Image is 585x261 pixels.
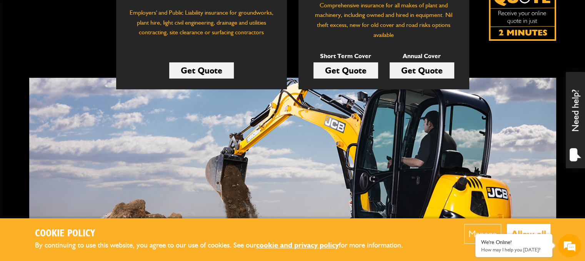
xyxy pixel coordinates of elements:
[507,224,550,244] button: Allow all
[35,228,416,240] h2: Cookie Policy
[390,51,454,61] p: Annual Cover
[313,62,378,79] a: Get Quote
[464,224,501,244] button: Manage
[128,8,275,45] p: Employers' and Public Liability insurance for groundworks, plant hire, light civil engineering, d...
[566,72,585,168] div: Need help?
[390,62,454,79] a: Get Quote
[313,51,378,61] p: Short Term Cover
[481,239,547,246] div: We're Online!
[310,0,458,40] p: Comprehensive insurance for all makes of plant and machinery, including owned and hired in equipm...
[35,239,416,251] p: By continuing to use this website, you agree to our use of cookies. See our for more information.
[169,62,234,79] a: Get Quote
[481,247,547,253] p: How may I help you today?
[256,241,339,249] a: cookie and privacy policy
